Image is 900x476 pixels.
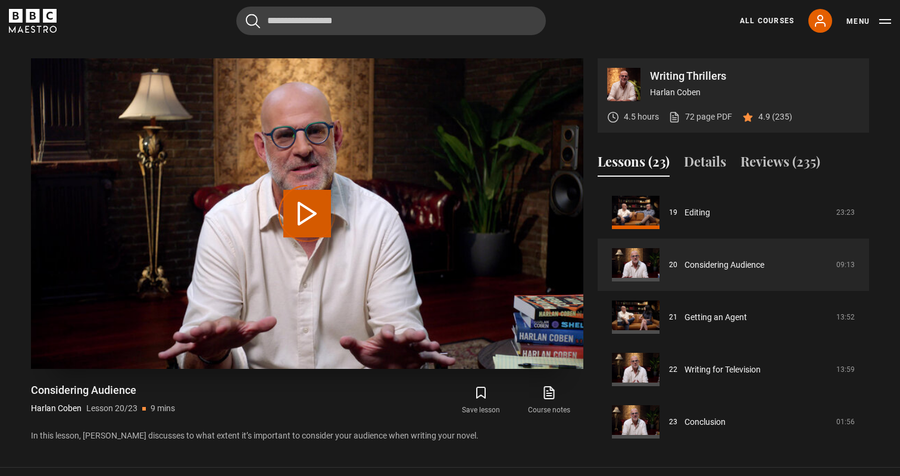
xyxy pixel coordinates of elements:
p: Harlan Coben [650,86,860,99]
svg: BBC Maestro [9,9,57,33]
video-js: Video Player [31,58,583,369]
button: Toggle navigation [846,15,891,27]
a: All Courses [740,15,794,26]
p: 4.9 (235) [758,111,792,123]
a: Getting an Agent [685,311,747,324]
h1: Considering Audience [31,383,175,397]
p: Writing Thrillers [650,71,860,82]
a: Writing for Television [685,364,761,376]
button: Details [684,152,726,177]
button: Save lesson [447,383,515,418]
button: Reviews (235) [740,152,820,177]
a: Considering Audience [685,259,764,271]
button: Submit the search query [246,14,260,29]
button: Lessons (23) [598,152,670,177]
p: Lesson 20/23 [86,402,137,415]
input: Search [236,7,546,35]
p: 9 mins [151,402,175,415]
p: Harlan Coben [31,402,82,415]
a: 72 page PDF [668,111,732,123]
p: In this lesson, [PERSON_NAME] discusses to what extent it’s important to consider your audience w... [31,430,583,442]
a: Editing [685,206,710,219]
p: 4.5 hours [624,111,659,123]
a: Conclusion [685,416,726,428]
a: Course notes [515,383,583,418]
